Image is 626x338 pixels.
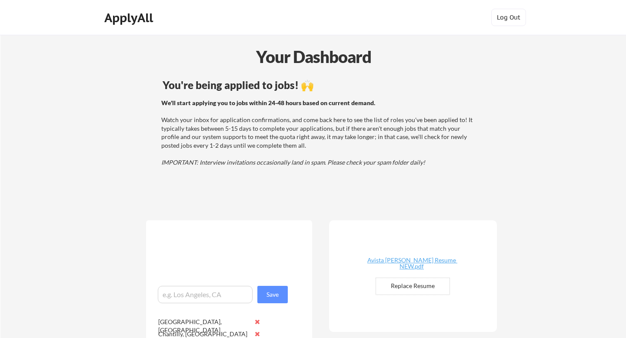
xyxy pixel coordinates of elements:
[491,9,526,26] button: Log Out
[163,80,476,90] div: You're being applied to jobs! 🙌
[1,44,626,69] div: Your Dashboard
[360,257,463,269] div: Avista [PERSON_NAME] Resume NEW.pdf
[158,286,253,303] input: e.g. Los Angeles, CA
[257,286,288,303] button: Save
[158,318,250,335] div: [GEOGRAPHIC_DATA], [GEOGRAPHIC_DATA]
[161,99,375,106] strong: We'll start applying you to jobs within 24-48 hours based on current demand.
[161,159,425,166] em: IMPORTANT: Interview invitations occasionally land in spam. Please check your spam folder daily!
[104,10,156,25] div: ApplyAll
[161,99,475,167] div: Watch your inbox for application confirmations, and come back here to see the list of roles you'v...
[360,257,463,271] a: Avista [PERSON_NAME] Resume NEW.pdf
